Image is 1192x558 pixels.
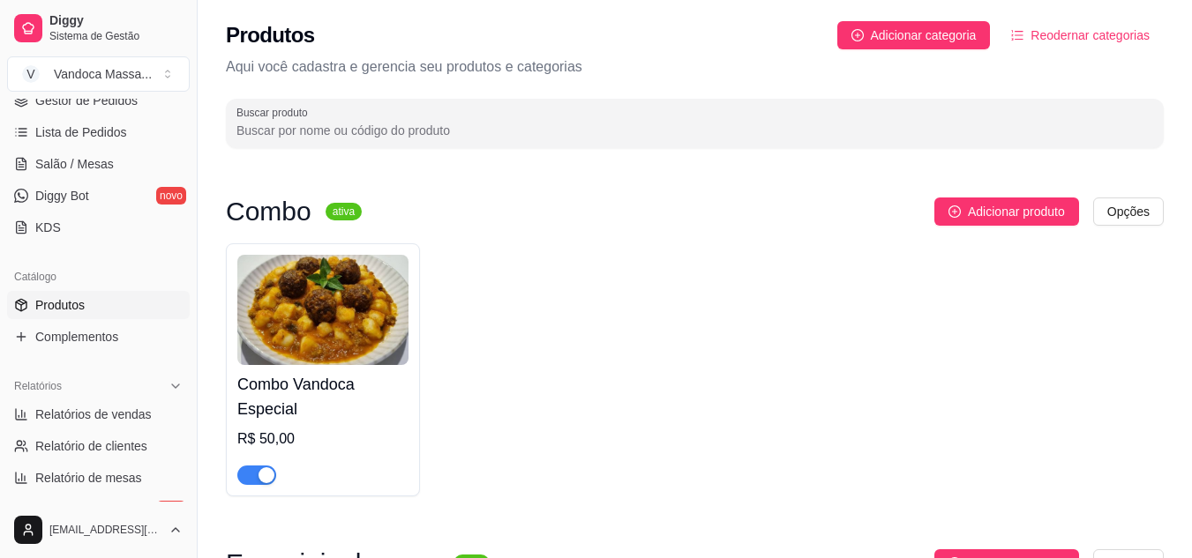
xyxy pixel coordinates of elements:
[14,379,62,393] span: Relatórios
[7,118,190,146] a: Lista de Pedidos
[851,29,864,41] span: plus-circle
[35,437,147,455] span: Relatório de clientes
[35,405,152,423] span: Relatórios de vendas
[35,328,118,346] span: Complementos
[236,105,314,120] label: Buscar produto
[7,323,190,351] a: Complementos
[7,400,190,428] a: Relatórios de vendas
[226,201,311,222] h3: Combo
[54,65,152,83] div: Vandoca Massa ...
[236,122,1153,139] input: Buscar produto
[7,291,190,319] a: Produtos
[7,150,190,178] a: Salão / Mesas
[934,197,1079,226] button: Adicionar produto
[22,65,40,83] span: V
[35,155,114,173] span: Salão / Mesas
[997,21,1164,49] button: Reodernar categorias
[1031,26,1150,45] span: Reodernar categorias
[35,123,127,141] span: Lista de Pedidos
[7,86,190,115] a: Gestor de Pedidos
[1011,29,1023,41] span: ordered-list
[1093,197,1164,226] button: Opções
[226,21,315,49] h2: Produtos
[35,501,158,518] span: Relatório de fidelidade
[968,202,1065,221] span: Adicionar produto
[871,26,977,45] span: Adicionar categoria
[237,255,409,365] img: product-image
[237,372,409,421] h4: Combo Vandoca Especial
[7,7,190,49] a: DiggySistema de Gestão
[49,13,183,29] span: Diggy
[35,219,61,236] span: KDS
[7,213,190,242] a: KDS
[837,21,991,49] button: Adicionar categoria
[326,203,362,220] sup: ativa
[7,432,190,460] a: Relatório de clientes
[7,495,190,524] a: Relatório de fidelidadenovo
[7,509,190,551] button: [EMAIL_ADDRESS][DOMAIN_NAME]
[35,469,142,487] span: Relatório de mesas
[35,296,85,314] span: Produtos
[35,187,89,205] span: Diggy Bot
[7,182,190,210] a: Diggy Botnovo
[948,205,961,218] span: plus-circle
[7,56,190,92] button: Select a team
[35,92,138,109] span: Gestor de Pedidos
[7,263,190,291] div: Catálogo
[7,464,190,492] a: Relatório de mesas
[1107,202,1150,221] span: Opções
[237,428,409,450] div: R$ 50,00
[226,56,1164,78] p: Aqui você cadastra e gerencia seu produtos e categorias
[49,29,183,43] span: Sistema de Gestão
[49,523,161,537] span: [EMAIL_ADDRESS][DOMAIN_NAME]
